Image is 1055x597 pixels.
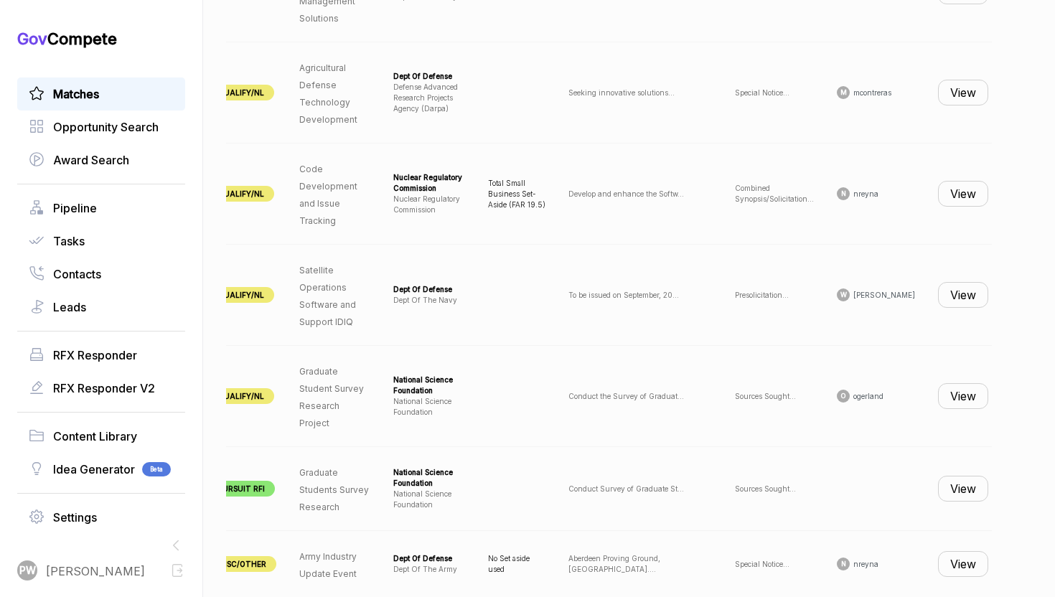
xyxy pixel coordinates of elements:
p: To be issued on September, 20 ... [568,290,712,301]
span: Graduate Student Survey Research Project [299,366,364,428]
a: Content Library [29,428,174,445]
span: Graduate Students Survey Research [299,467,369,512]
p: Develop and enhance the Softw ... [568,189,712,199]
span: PURSUIT RFI [208,481,275,497]
span: Satellite Operations Software and Support IDIQ [299,265,356,327]
p: Combined Synopsis/Solicitation ... [735,183,814,205]
div: national science foundation [393,467,465,489]
span: Pipeline [53,199,97,217]
div: national science foundation [393,489,465,510]
span: mcontreras [853,88,891,98]
span: MISC/OTHER [208,556,276,572]
div: dept of defense [393,284,465,295]
button: View [938,476,988,502]
div: nuclear regulatory commission [393,194,465,215]
span: Idea Generator [53,461,135,478]
span: Settings [53,509,97,526]
span: PW [19,563,36,578]
p: Conduct Survey of Graduate St ... [568,484,712,494]
div: dept of the army [393,564,465,575]
span: N [841,559,846,569]
a: Leads [29,298,174,316]
span: Matches [53,85,99,103]
p: Aberdeen Proving Ground, [GEOGRAPHIC_DATA]. ... [568,553,712,575]
a: Idea GeneratorBeta [29,461,174,478]
span: nreyna [853,559,878,570]
span: W [840,290,847,300]
button: View [938,181,988,207]
button: View [938,282,988,308]
span: O [841,391,845,401]
span: Tasks [53,232,85,250]
p: Total Small Business Set-Aside (FAR 19.5) [488,178,545,210]
div: dept of defense [393,553,465,564]
span: M [840,88,847,98]
div: nuclear regulatory commission [393,172,465,194]
span: QUALIFY/NL [208,186,274,202]
span: Award Search [53,151,129,169]
span: RFX Responder [53,347,137,364]
span: RFX Responder V2 [53,380,155,397]
p: Presolicitation ... [735,290,814,301]
div: dept of defense [393,71,465,82]
a: Opportunity Search [29,118,174,136]
button: View [938,383,988,409]
p: Special Notice ... [735,559,814,570]
a: RFX Responder V2 [29,380,174,397]
button: View [938,80,988,105]
span: QUALIFY/NL [208,388,274,404]
p: Conduct the Survey of Graduat ... [568,391,712,402]
p: No Set aside used [488,553,545,575]
span: QUALIFY/NL [208,287,274,303]
span: Leads [53,298,86,316]
span: Agricultural Defense Technology Development [299,62,357,125]
p: Sources Sought ... [735,391,814,402]
h1: Compete [17,29,185,49]
span: nreyna [853,189,878,199]
span: Code Development and Issue Tracking [299,164,357,226]
span: Beta [142,462,171,476]
p: Special Notice ... [735,88,814,98]
span: ogerland [853,391,883,402]
a: Pipeline [29,199,174,217]
a: Tasks [29,232,174,250]
p: Sources Sought ... [735,484,814,494]
span: QUALIFY/NL [208,85,274,100]
a: RFX Responder [29,347,174,364]
a: Matches [29,85,174,103]
a: Award Search [29,151,174,169]
span: [PERSON_NAME] [46,563,145,580]
span: Content Library [53,428,137,445]
div: defense advanced research projects agency (darpa) [393,82,465,114]
span: N [841,189,846,199]
a: Settings [29,509,174,526]
span: Gov [17,29,47,48]
span: Army Industry Update Event [299,551,357,579]
p: Seeking innovative solutions ... [568,88,712,98]
div: national science foundation [393,396,465,418]
div: national science foundation [393,375,465,396]
span: Contacts [53,265,101,283]
button: View [938,551,988,577]
a: Contacts [29,265,174,283]
span: Opportunity Search [53,118,159,136]
div: dept of the navy [393,295,465,306]
span: [PERSON_NAME] [853,290,915,301]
